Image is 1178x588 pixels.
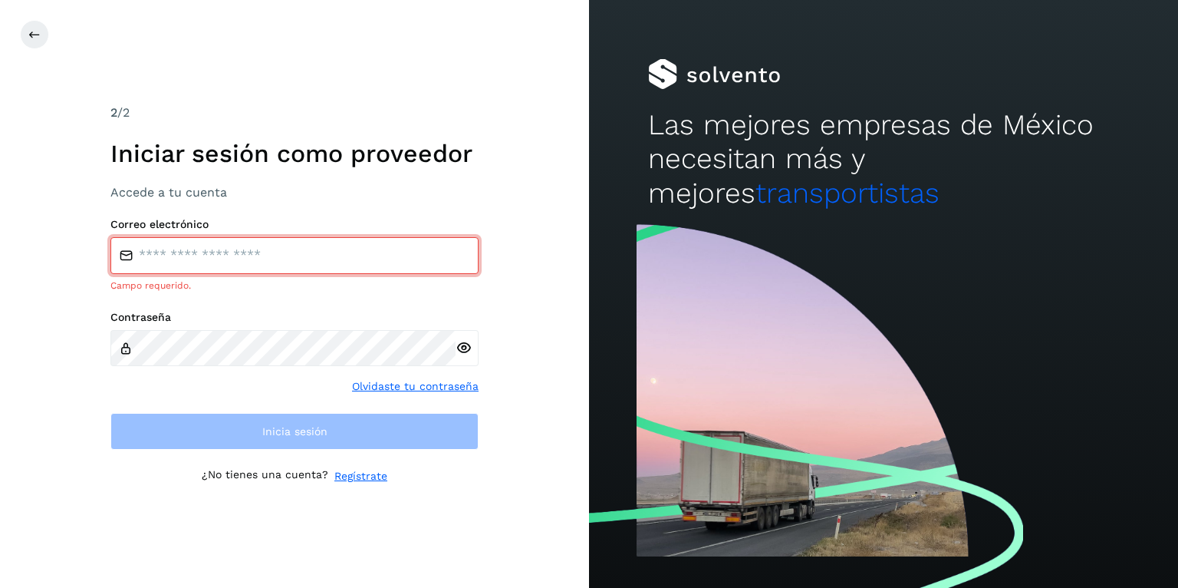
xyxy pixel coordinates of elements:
span: 2 [110,105,117,120]
h3: Accede a tu cuenta [110,185,479,200]
span: transportistas [755,177,939,210]
button: Inicia sesión [110,413,479,450]
h2: Las mejores empresas de México necesitan más y mejores [648,108,1119,210]
label: Contraseña [110,311,479,324]
label: Correo electrónico [110,218,479,231]
a: Regístrate [334,468,387,484]
p: ¿No tienes una cuenta? [202,468,328,484]
a: Olvidaste tu contraseña [352,378,479,395]
span: Inicia sesión [262,426,327,437]
div: /2 [110,104,479,122]
div: Campo requerido. [110,279,479,292]
h1: Iniciar sesión como proveedor [110,139,479,168]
